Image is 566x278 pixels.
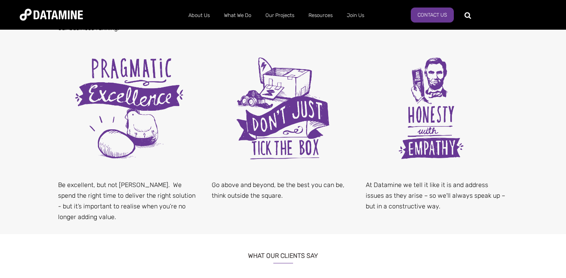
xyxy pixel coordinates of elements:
a: Join Us [340,5,371,26]
a: Resources [301,5,340,26]
p: At Datamine we tell it like it is and address issues as they arise – so we'll always speak up – b... [366,180,508,212]
a: Contact Us [411,8,454,23]
img: Datamine [20,9,83,21]
a: Our Projects [258,5,301,26]
h3: What Our Clients Say [52,242,514,263]
p: Be excellent, but not [PERSON_NAME]. We spend the right time to deliver the right solution - but ... [58,180,200,223]
img: Pragmatic excellence [66,45,192,172]
img: Honesty with Empathy [374,45,500,172]
a: About Us [181,5,217,26]
img: Don't just tick the box [220,45,346,172]
a: What We Do [217,5,258,26]
p: Go above and beyond, be the best you can be, think outside the square. [212,180,354,201]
